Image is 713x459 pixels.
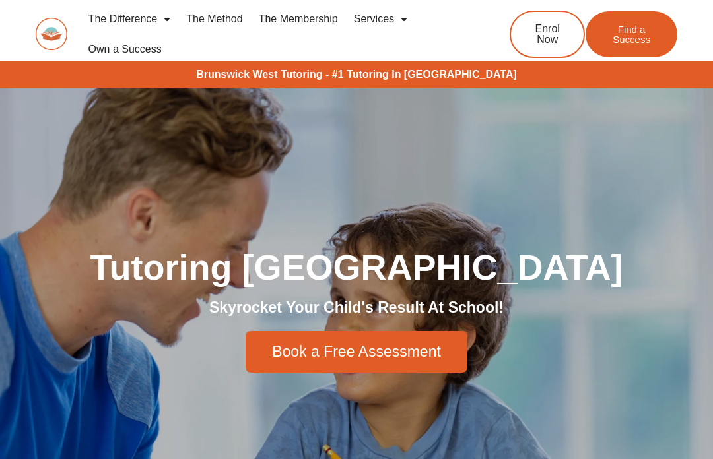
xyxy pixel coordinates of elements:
h1: Tutoring [GEOGRAPHIC_DATA] [7,249,706,285]
a: Services [346,4,415,34]
a: The Difference [81,4,179,34]
h2: Skyrocket Your Child's Result At School! [7,298,706,318]
a: Book a Free Assessment [246,331,467,373]
a: The Membership [251,4,346,34]
a: Own a Success [81,34,170,65]
a: Enrol Now [510,11,585,58]
a: Find a Success [586,11,677,57]
span: Find a Success [605,24,658,44]
nav: Menu [81,4,473,65]
span: Enrol Now [531,24,564,45]
span: Book a Free Assessment [272,344,441,359]
a: The Method [178,4,250,34]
